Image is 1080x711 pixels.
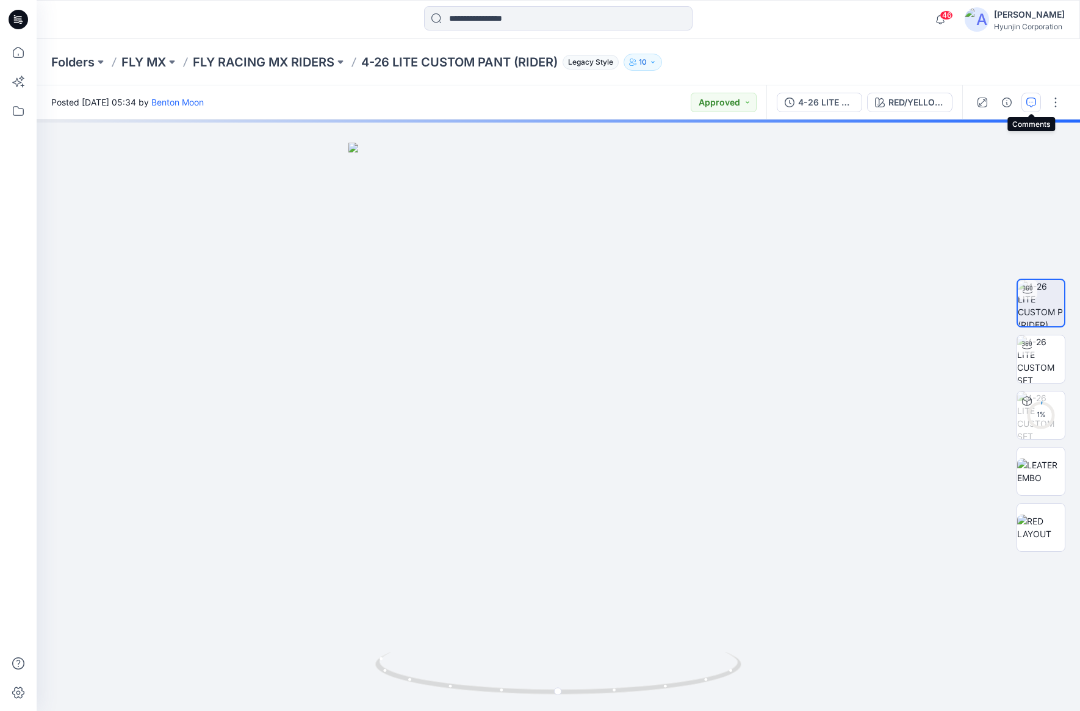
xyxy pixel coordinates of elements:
span: 46 [940,10,953,20]
img: 4-26 LITE CUSTOM SET (RIDER) RED/YELLOW (WILSON)(UGLY) [1017,391,1065,439]
img: 4-26 LITE CUSTOM P (RIDER) [1018,280,1064,326]
button: Details [997,93,1017,112]
a: Benton Moon [151,97,204,107]
div: 1 % [1026,410,1056,420]
a: FLY RACING MX RIDERS [193,54,334,71]
span: Posted [DATE] 05:34 by [51,96,204,109]
img: avatar [965,7,989,32]
div: [PERSON_NAME] [994,7,1065,22]
span: Legacy Style [563,55,619,70]
a: FLY MX [121,54,166,71]
div: Hyunjin Corporation [994,22,1065,31]
p: 4-26 LITE CUSTOM PANT (RIDER) [361,54,558,71]
button: Legacy Style [558,54,619,71]
button: 10 [624,54,662,71]
img: 4-26 LITE CUSTOM SET (RIDER) [1017,335,1065,383]
div: 4-26 LITE CUSTOM PANT (RIDER) [798,96,854,109]
button: 4-26 LITE CUSTOM PANT (RIDER) [777,93,862,112]
img: LEATER EMBO [1017,459,1065,484]
p: 10 [639,55,647,69]
button: RED/YELLOW ([PERSON_NAME])(UGLY) [867,93,952,112]
div: RED/YELLOW ([PERSON_NAME])(UGLY) [888,96,945,109]
img: RED LAYOUT [1017,515,1065,540]
a: Folders [51,54,95,71]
